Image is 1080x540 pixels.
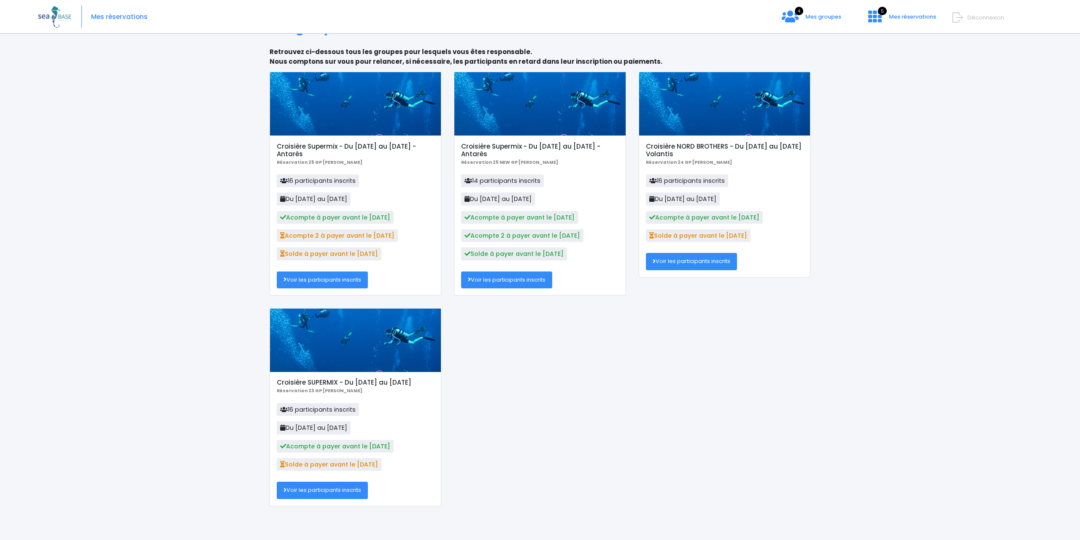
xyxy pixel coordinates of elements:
span: Du [DATE] au [DATE] [277,193,351,205]
span: Acompte à payer avant le [DATE] [646,211,763,224]
span: 16 participants inscrits [277,403,359,416]
span: 16 participants inscrits [646,174,728,187]
b: Réservation 24 GP [PERSON_NAME] [646,159,732,166]
span: Déconnexion [967,14,1004,22]
b: Réservation 23 GP [PERSON_NAME] [277,388,362,394]
span: 16 participants inscrits [277,174,359,187]
a: Voir les participants inscrits [461,271,552,288]
span: Du [DATE] au [DATE] [461,193,535,205]
p: Retrouvez ci-dessous tous les groupes pour lesquels vous êtes responsable. Nous comptons sur vous... [270,47,811,66]
span: Acompte 2 à payer avant le [DATE] [277,229,398,242]
h5: Croisière Supermix - Du [DATE] au [DATE] - Antarès [461,143,618,158]
span: Mes réservations [889,13,936,21]
b: Réservation 25 GP [PERSON_NAME] [277,159,362,166]
span: Solde à payer avant le [DATE] [277,458,381,471]
span: Mes groupes [805,13,841,21]
h5: Croisière NORD BROTHERS - Du [DATE] au [DATE] Volantis [646,143,803,158]
a: Voir les participants inscrits [277,271,368,288]
span: Solde à payer avant le [DATE] [277,247,381,260]
span: Acompte 2 à payer avant le [DATE] [461,229,583,242]
span: Du [DATE] au [DATE] [277,421,351,434]
a: Voir les participants inscrits [646,253,737,270]
span: Du [DATE] au [DATE] [646,193,720,205]
span: Acompte à payer avant le [DATE] [461,211,578,224]
span: 5 [878,7,887,15]
h5: Croisière Supermix - Du [DATE] au [DATE] - Antarès [277,143,434,158]
h5: Croisière SUPERMIX - Du [DATE] au [DATE] [277,379,434,386]
span: 14 participants inscrits [461,174,544,187]
span: Acompte à payer avant le [DATE] [277,440,394,453]
a: 5 Mes réservations [861,16,941,24]
b: Réservation 25 NEW GP [PERSON_NAME] [461,159,558,166]
span: Solde à payer avant le [DATE] [461,247,567,260]
h1: Mes groupes [270,22,811,35]
span: Solde à payer avant le [DATE] [646,229,751,242]
span: 4 [795,7,803,15]
a: 4 Mes groupes [775,16,848,24]
a: Voir les participants inscrits [277,482,368,499]
span: Acompte à payer avant le [DATE] [277,211,394,224]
